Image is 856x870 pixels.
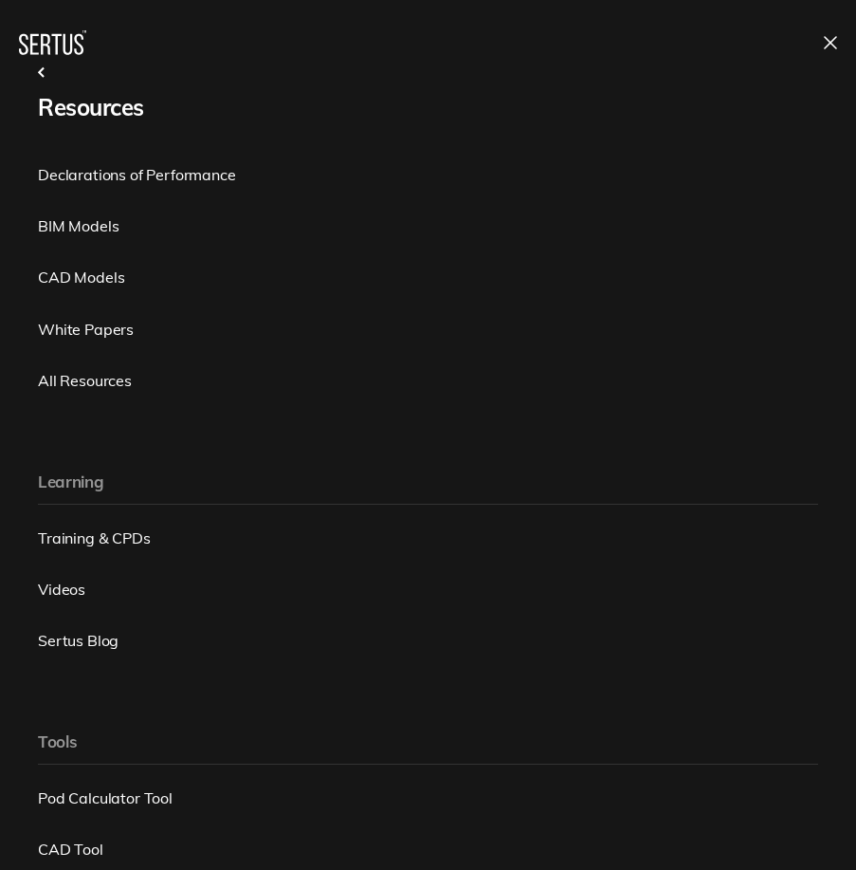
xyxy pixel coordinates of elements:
a: Sertus Blog [38,630,818,651]
div: Learning [38,460,818,505]
a: White Papers [38,319,818,340]
a: All Resources [38,370,818,391]
a: CAD Models [38,267,818,287]
div: Tools [38,720,818,765]
a: Videos [38,579,818,600]
div: Resources [38,85,818,129]
iframe: Chat Widget [515,650,856,870]
a: Pod Calculator Tool [38,787,818,808]
a: Training & CPDs [38,528,818,548]
a: CAD Tool [38,839,818,860]
a: Declarations of Performance [38,164,818,185]
a: BIM Models [38,215,818,236]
